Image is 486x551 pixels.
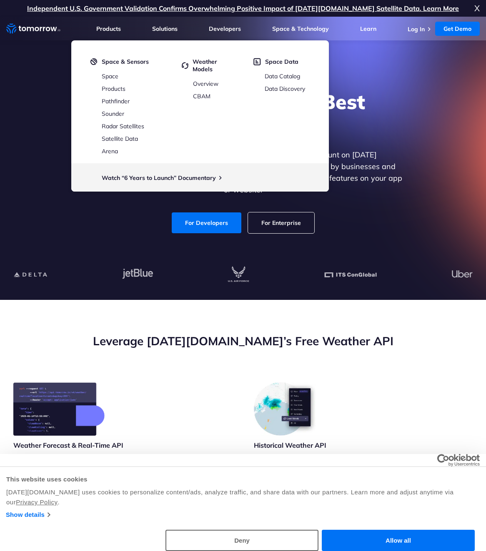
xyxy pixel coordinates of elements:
[193,80,218,87] a: Overview
[13,441,123,450] h3: Weather Forecast & Real-Time API
[408,25,425,33] a: Log In
[152,25,178,32] a: Solutions
[102,122,144,130] a: Radar Satellites
[13,333,473,349] h2: Leverage [DATE][DOMAIN_NAME]’s Free Weather API
[6,510,50,520] a: Show details
[6,22,60,35] a: Home link
[165,530,318,551] button: Deny
[272,25,329,32] a: Space & Technology
[102,97,130,105] a: Pathfinder
[265,85,305,92] a: Data Discovery
[102,85,125,92] a: Products
[102,147,118,155] a: Arena
[193,92,210,100] a: CBAM
[360,25,376,32] a: Learn
[209,25,241,32] a: Developers
[13,451,232,509] p: Integrate accurate and comprehensive weather data into your applications with [DATE][DOMAIN_NAME]...
[265,72,300,80] a: Data Catalog
[102,110,124,117] a: Sounder
[265,58,298,65] span: Space Data
[182,58,188,73] img: cycled.svg
[435,22,480,36] a: Get Demo
[27,4,459,12] a: Independent U.S. Government Validation Confirms Overwhelming Positive Impact of [DATE][DOMAIN_NAM...
[90,58,98,65] img: satelight.svg
[253,58,261,65] img: space-data.svg
[248,212,314,233] a: For Enterprise
[254,441,326,450] h3: Historical Weather API
[322,530,475,551] button: Allow all
[254,451,473,509] p: Unlock the power of historical data with our Historical Climate API. Access hourly and daily weat...
[102,72,118,80] a: Space
[172,212,241,233] a: For Developers
[102,58,149,65] span: Space & Sensors
[102,174,216,182] a: Watch “6 Years to Launch” Documentary
[6,474,480,484] div: This website uses cookies
[6,487,480,507] div: [DATE][DOMAIN_NAME] uses cookies to personalize content/ads, analyze traffic, and share data with...
[16,499,58,506] a: Privacy Policy
[96,25,121,32] a: Products
[193,58,238,73] span: Weather Models
[407,454,480,466] a: Usercentrics Cookiebot - opens in a new window
[102,135,138,142] a: Satellite Data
